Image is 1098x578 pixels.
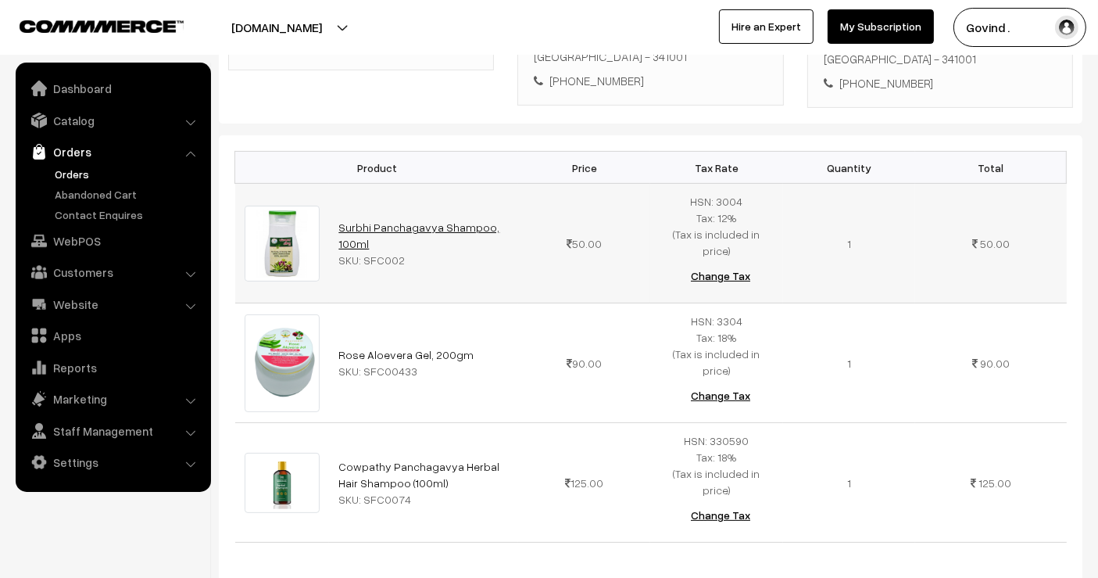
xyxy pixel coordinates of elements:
[20,20,184,32] img: COMMMERCE
[915,152,1066,184] th: Total
[20,354,206,382] a: Reports
[783,152,915,184] th: Quantity
[235,152,519,184] th: Product
[20,138,206,166] a: Orders
[678,498,763,533] button: Change Tax
[20,321,206,350] a: Apps
[674,195,760,257] span: HSN: 3004 Tax: 12% (Tax is included in price)
[20,290,206,318] a: Website
[338,221,499,250] a: Surbhi Panchagavya Shampoo, 100ml
[978,476,1011,490] span: 125.00
[567,357,602,370] span: 90.00
[824,74,1057,92] div: [PHONE_NUMBER]
[338,460,499,490] a: Cowpathy Panchagavya Herbal Hair Shampoo (100ml)
[177,8,377,47] button: [DOMAIN_NAME]
[534,72,767,90] div: [PHONE_NUMBER]
[51,186,206,203] a: Abandoned Cart
[719,9,814,44] a: Hire an Expert
[678,379,763,413] button: Change Tax
[20,258,206,286] a: Customers
[1055,16,1078,39] img: user
[338,348,474,361] a: Rose Aloevera Gel, 200gm
[650,152,782,184] th: Tax Rate
[338,491,509,508] div: SKU: SFC0074
[245,314,320,413] img: aloevera-gel-200gm.png
[20,16,156,34] a: COMMMERCE
[51,166,206,182] a: Orders
[20,417,206,445] a: Staff Management
[245,206,320,282] img: surbhi-panchagavya-shampoo-100ml.png
[678,259,763,293] button: Change Tax
[51,206,206,223] a: Contact Enquires
[20,448,206,476] a: Settings
[953,8,1086,47] button: Govind .
[980,357,1010,370] span: 90.00
[20,106,206,135] a: Catalog
[567,237,602,250] span: 50.00
[674,314,760,377] span: HSN: 3304 Tax: 18% (Tax is included in price)
[828,9,934,44] a: My Subscription
[847,357,851,370] span: 1
[20,385,206,413] a: Marketing
[847,476,851,490] span: 1
[338,363,509,379] div: SKU: SFC00433
[518,152,650,184] th: Price
[674,434,760,497] span: HSN: 330590 Tax: 18% (Tax is included in price)
[20,227,206,255] a: WebPOS
[847,237,851,250] span: 1
[20,74,206,102] a: Dashboard
[565,476,603,490] span: 125.00
[980,237,1010,250] span: 50.00
[338,252,509,268] div: SKU: SFC002
[245,453,320,514] img: cowpathy-shampoo-100ml.jpg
